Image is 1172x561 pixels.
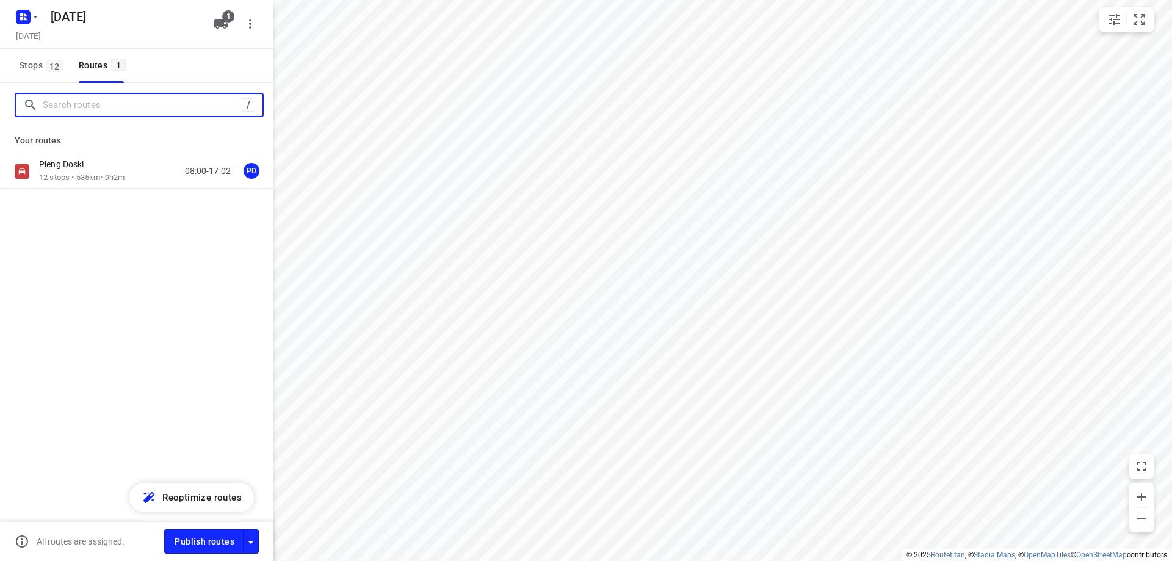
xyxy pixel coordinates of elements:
input: Search routes [43,96,242,115]
div: small contained button group [1099,7,1154,32]
p: Your routes [15,134,259,147]
button: Publish routes [164,529,244,553]
button: Fit zoom [1127,7,1151,32]
button: PD [239,159,264,183]
span: Stops [20,58,67,73]
a: OpenMapTiles [1024,551,1071,559]
button: 1 [209,12,233,36]
button: Reoptimize routes [129,483,254,512]
span: 12 [46,60,63,72]
h5: Project date [11,29,46,43]
div: PD [244,163,259,179]
p: All routes are assigned. [37,537,125,546]
p: 08:00-17:02 [185,165,231,178]
button: Map settings [1102,7,1126,32]
a: OpenStreetMap [1076,551,1127,559]
button: More [238,12,262,36]
p: Pleng Doski [39,159,91,170]
div: Driver app settings [244,534,258,549]
p: 12 stops • 535km • 9h2m [39,172,125,184]
span: 1 [111,59,126,71]
a: Routetitan [931,551,965,559]
span: Publish routes [175,534,234,549]
span: 1 [222,10,234,23]
span: Reoptimize routes [162,490,242,505]
div: / [242,98,255,112]
a: Stadia Maps [974,551,1015,559]
h5: Rename [46,7,204,26]
div: Routes [79,58,129,73]
li: © 2025 , © , © © contributors [906,551,1167,559]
